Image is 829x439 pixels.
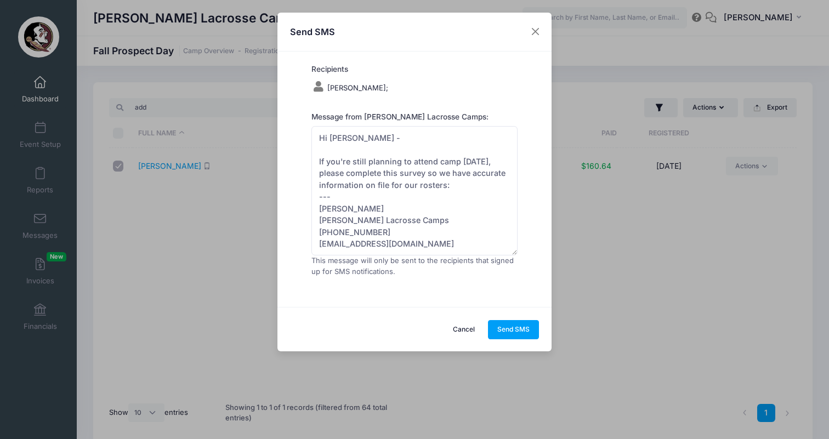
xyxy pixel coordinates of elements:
[327,83,388,92] span: [PERSON_NAME];
[311,111,489,122] label: Message from [PERSON_NAME] Lacrosse Camps:
[488,320,540,339] button: Send SMS
[290,25,335,38] h4: Send SMS
[311,64,348,75] label: Recipients
[311,256,514,276] span: This message will only be sent to the recipients that signed up for SMS notifications.
[526,22,546,42] button: Close
[444,320,485,339] button: Cancel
